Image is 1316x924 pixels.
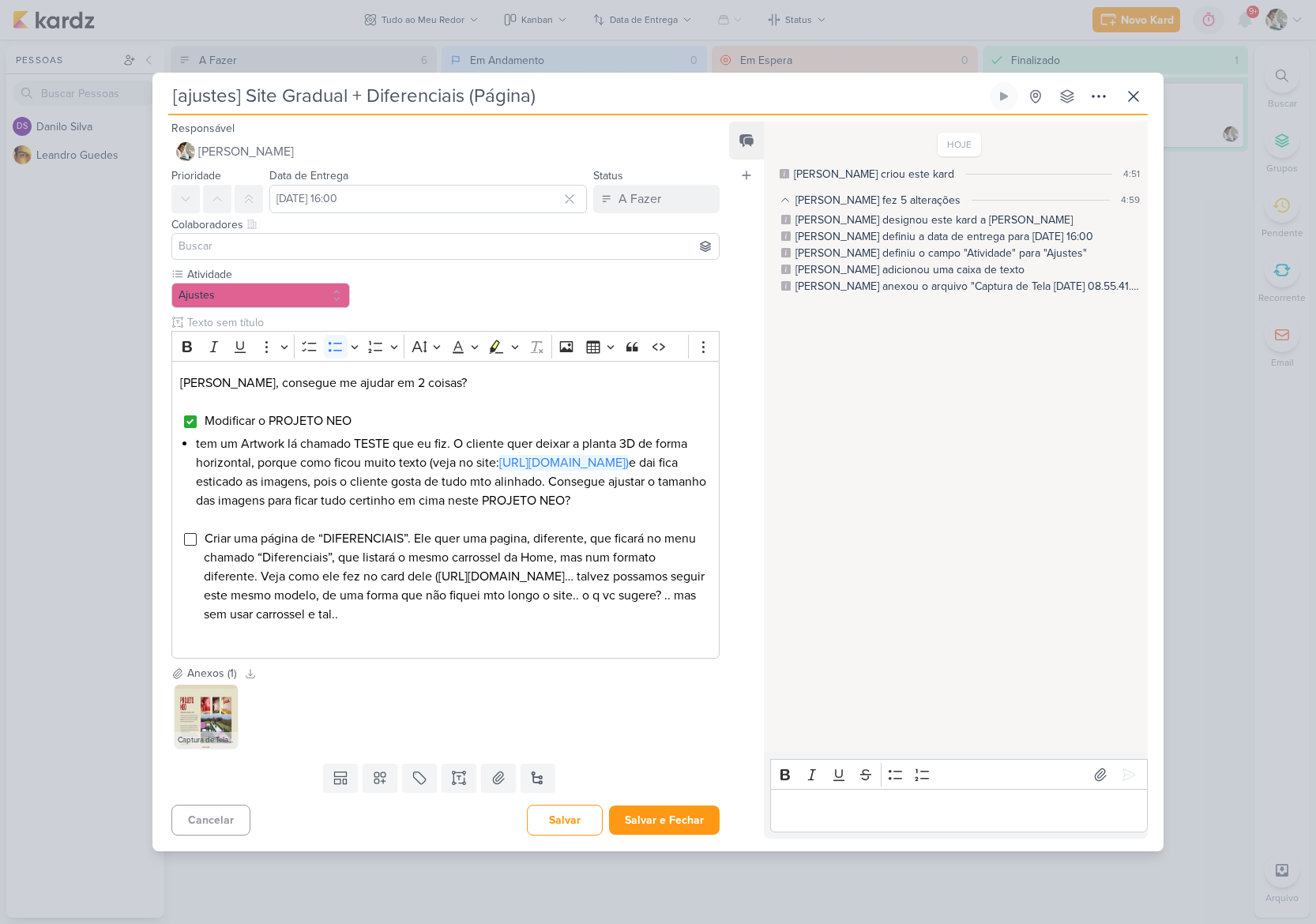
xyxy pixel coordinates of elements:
[780,169,789,178] div: Este log é visível à todos no kard
[795,245,1087,261] div: Leandro definiu o campo "Atividade" para "Ajustes"
[795,212,1073,228] div: Leandro designou este kard a Raphael
[794,166,954,182] div: Leandro criou este kard
[781,265,791,274] div: Este log é visível à todos no kard
[171,283,350,308] button: Ajustes
[795,192,961,208] div: [PERSON_NAME] fez 5 alterações
[205,413,352,429] span: Modificar o PROJETO NEO
[527,805,603,836] button: Salvar
[1123,167,1140,181] div: 4:51
[781,215,791,224] div: Este log é visível à todos no kard
[171,137,720,166] button: [PERSON_NAME]
[175,732,238,748] div: Captura de Tela [DATE] 08.55.41.png
[499,455,629,471] a: [URL][DOMAIN_NAME])
[593,169,623,182] label: Status
[186,266,350,283] label: Atividade
[175,685,238,748] img: Ni7fFle0aYjJLkOuzBTBwEoOAzmG0LriuSFYULjy.png
[204,531,705,622] span: Criar uma página de “DIFERENCIAIS”. Ele quer uma pagina, diferente, que ficará no menu chamado “D...
[171,361,720,659] div: Editor editing area: main
[770,759,1148,790] div: Editor toolbar
[781,281,791,291] div: Este log é visível à todos no kard
[619,190,661,208] div: A Fazer
[770,789,1148,832] div: Editor editing area: main
[269,185,587,213] input: Select a date
[175,237,716,256] input: Buscar
[171,216,720,233] div: Colaboradores
[795,228,1093,245] div: Leandro definiu a data de entrega para 14/10, 16:00
[1121,193,1140,207] div: 4:59
[168,82,987,111] input: Kard Sem Título
[795,261,1025,278] div: Leandro adicionou uma caixa de texto
[269,169,348,182] label: Data de Entrega
[176,142,195,161] img: Raphael Simas
[184,314,720,331] input: Texto sem título
[196,434,711,510] li: tem um Artwork lá chamado TESTE que eu fiz. O cliente quer deixar a planta 3D de forma horizontal...
[180,374,711,393] p: [PERSON_NAME], consegue me ajudar em 2 coisas?
[171,331,720,362] div: Editor toolbar
[171,805,250,836] button: Cancelar
[187,665,236,682] div: Anexos (1)
[998,90,1010,103] div: Ligar relógio
[198,142,294,161] span: [PERSON_NAME]
[795,278,1140,295] div: Leandro anexou o arquivo "Captura de Tela 2025-10-13 às 08.55.41.png"
[171,169,221,182] label: Prioridade
[609,806,720,835] button: Salvar e Fechar
[171,122,235,135] label: Responsável
[593,185,720,213] button: A Fazer
[781,231,791,241] div: Este log é visível à todos no kard
[781,248,791,257] div: Este log é visível à todos no kard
